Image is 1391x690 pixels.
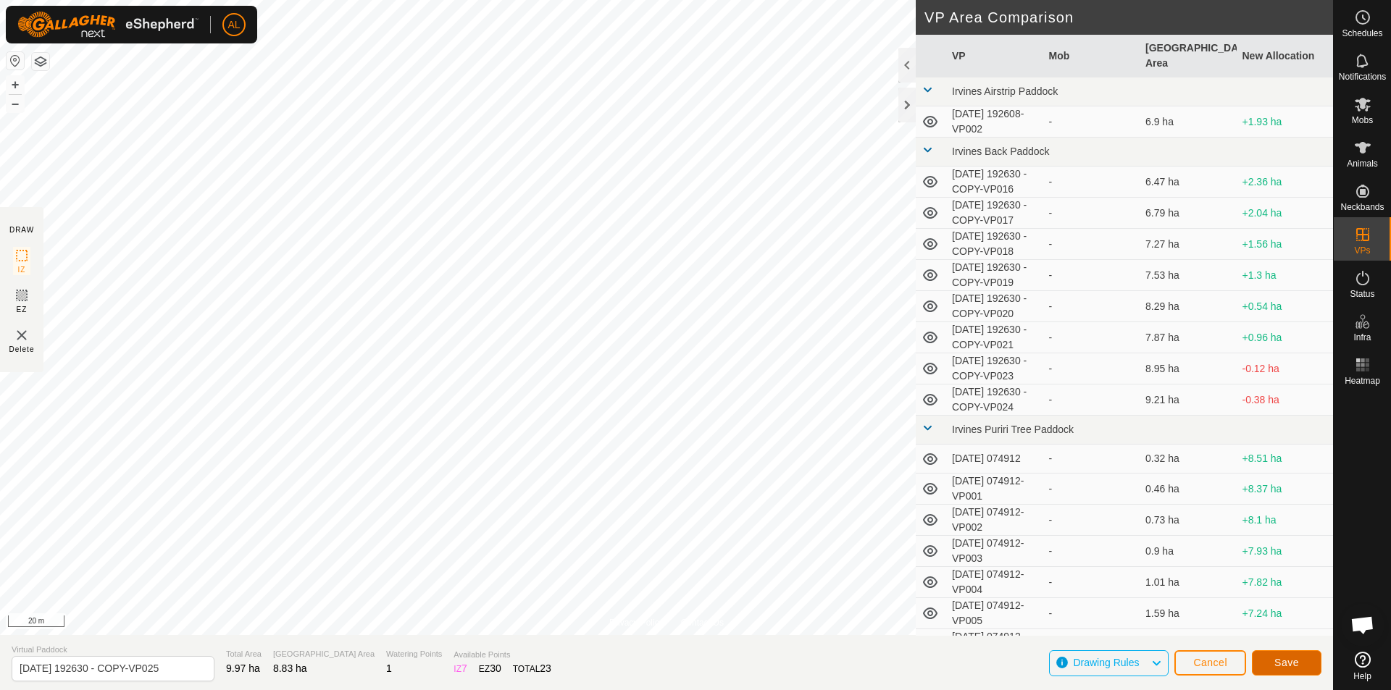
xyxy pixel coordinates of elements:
[1049,330,1135,345] div: -
[226,648,262,660] span: Total Area
[1140,106,1237,138] td: 6.9 ha
[490,662,501,674] span: 30
[946,474,1043,505] td: [DATE] 074912-VP001
[9,344,35,355] span: Delete
[454,661,467,676] div: IZ
[227,17,240,33] span: AL
[1237,505,1334,536] td: +8.1 ha
[13,327,30,344] img: VP
[1049,268,1135,283] div: -
[18,264,26,275] span: IZ
[1237,260,1334,291] td: +1.3 ha
[1140,322,1237,353] td: 7.87 ha
[1347,159,1378,168] span: Animals
[681,616,724,629] a: Contact Us
[17,12,199,38] img: Gallagher Logo
[1345,376,1380,385] span: Heatmap
[1252,650,1321,676] button: Save
[1049,237,1135,252] div: -
[1049,451,1135,466] div: -
[386,662,392,674] span: 1
[1339,72,1386,81] span: Notifications
[7,52,24,70] button: Reset Map
[1237,167,1334,198] td: +2.36 ha
[952,85,1058,97] span: Irvines Airstrip Paddock
[946,198,1043,229] td: [DATE] 192630 - COPY-VP017
[946,598,1043,629] td: [DATE] 074912-VP005
[1237,353,1334,384] td: -0.12 ha
[1049,299,1135,314] div: -
[513,661,551,676] div: TOTAL
[946,322,1043,353] td: [DATE] 192630 - COPY-VP021
[1140,384,1237,416] td: 9.21 ha
[1140,229,1237,260] td: 7.27 ha
[946,505,1043,536] td: [DATE] 074912-VP002
[1350,290,1374,298] span: Status
[1140,198,1237,229] td: 6.79 ha
[1140,291,1237,322] td: 8.29 ha
[1237,384,1334,416] td: -0.38 ha
[946,445,1043,474] td: [DATE] 074912
[17,304,28,315] span: EZ
[946,567,1043,598] td: [DATE] 074912-VP004
[1237,474,1334,505] td: +8.37 ha
[946,291,1043,322] td: [DATE] 192630 - COPY-VP020
[32,53,49,70] button: Map Layers
[1237,322,1334,353] td: +0.96 ha
[12,644,214,656] span: Virtual Paddock
[1049,575,1135,590] div: -
[1334,646,1391,686] a: Help
[7,76,24,93] button: +
[1140,167,1237,198] td: 6.47 ha
[479,661,501,676] div: EZ
[1049,606,1135,621] div: -
[1049,392,1135,408] div: -
[1340,203,1384,211] span: Neckbands
[1049,481,1135,497] div: -
[461,662,467,674] span: 7
[1049,114,1135,130] div: -
[946,353,1043,384] td: [DATE] 192630 - COPY-VP023
[1140,260,1237,291] td: 7.53 ha
[1353,672,1371,681] span: Help
[946,167,1043,198] td: [DATE] 192630 - COPY-VP016
[1140,536,1237,567] td: 0.9 ha
[1193,657,1227,668] span: Cancel
[946,536,1043,567] td: [DATE] 074912-VP003
[1237,536,1334,567] td: +7.93 ha
[1140,505,1237,536] td: 0.73 ha
[1049,544,1135,559] div: -
[273,648,375,660] span: [GEOGRAPHIC_DATA] Area
[952,424,1074,435] span: Irvines Puriri Tree Paddock
[226,662,260,674] span: 9.97 ha
[952,146,1050,157] span: Irvines Back Paddock
[386,648,442,660] span: Watering Points
[1354,246,1370,255] span: VPs
[1140,35,1237,77] th: [GEOGRAPHIC_DATA] Area
[1237,198,1334,229] td: +2.04 ha
[540,662,551,674] span: 23
[1140,567,1237,598] td: 1.01 ha
[924,9,1333,26] h2: VP Area Comparison
[1140,474,1237,505] td: 0.46 ha
[1342,29,1382,38] span: Schedules
[1237,445,1334,474] td: +8.51 ha
[1237,567,1334,598] td: +7.82 ha
[9,224,34,235] div: DRAW
[1237,35,1334,77] th: New Allocation
[1237,598,1334,629] td: +7.24 ha
[1049,513,1135,528] div: -
[1049,361,1135,376] div: -
[7,95,24,112] button: –
[946,629,1043,660] td: [DATE] 074912-VP006
[946,106,1043,138] td: [DATE] 192608-VP002
[1140,598,1237,629] td: 1.59 ha
[946,260,1043,291] td: [DATE] 192630 - COPY-VP019
[1237,229,1334,260] td: +1.56 ha
[1237,629,1334,660] td: +6.67 ha
[1140,445,1237,474] td: 0.32 ha
[1352,116,1373,125] span: Mobs
[1043,35,1140,77] th: Mob
[609,616,664,629] a: Privacy Policy
[1341,603,1384,647] a: Open chat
